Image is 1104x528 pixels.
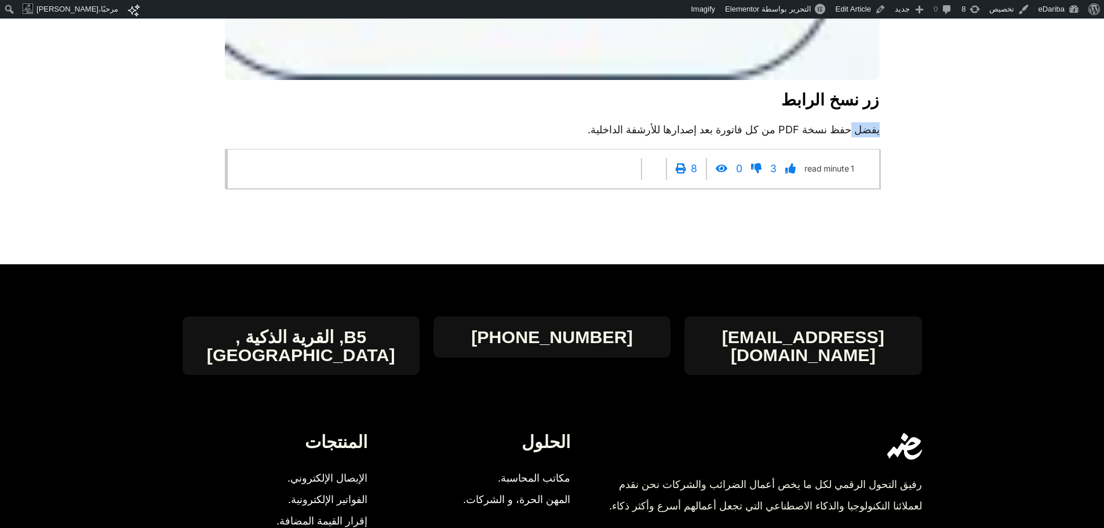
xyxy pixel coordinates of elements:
span: الفواتير الإلكترونية. [288,489,367,511]
h3: زر نسخ الرابط [225,90,880,111]
a: 8 [691,158,736,180]
span: minute [824,158,849,180]
p: يفضل حفظ نسخة PDF من كل فاتورة بعد إصدارها للأرشفة الداخلية. [225,122,880,137]
span: التحرير بواسطة Elementor [725,5,811,13]
span: 3 [770,158,777,180]
a: 0 [736,158,770,180]
h4: B5, القرية الذكية , [GEOGRAPHIC_DATA] [183,328,420,363]
span: read [804,158,822,180]
a: [EMAIL_ADDRESS][DOMAIN_NAME] [684,328,921,363]
a: مكاتب المحاسبة. [457,468,570,489]
a: الإيصال الإلكتروني. [223,468,367,489]
a: الفواتير الإلكترونية. [223,489,367,511]
a: 3 [770,158,804,180]
span: الإيصال الإلكتروني. [287,468,367,489]
img: eDariba [887,433,922,460]
div: رفيق التحول الرقمي لكل ما يخص أعمال الضرائب والشركات نحن نقدم لعملائنا التكنولوجيا والذكاء الاصطن... [589,474,921,517]
span: 1 [851,158,854,180]
a: المهن الحرة، و الشركات. [457,489,570,511]
h4: الحلول [385,433,570,450]
span: 0 [736,158,742,180]
h4: المنتجات [183,433,367,450]
span: مكاتب المحاسبة. [492,468,570,489]
span: 8 [691,158,697,180]
a: [PHONE_NUMBER] [471,328,633,345]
